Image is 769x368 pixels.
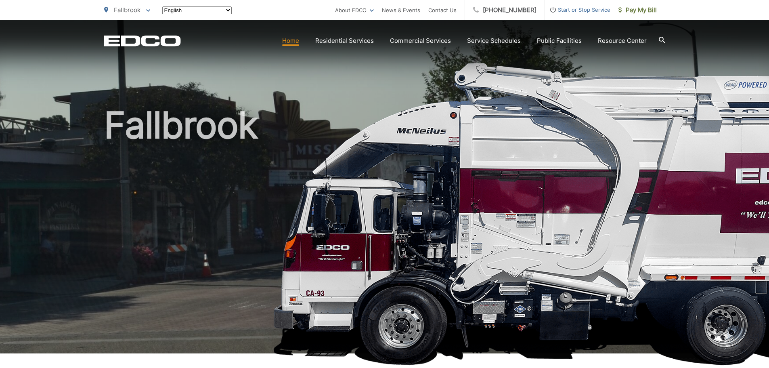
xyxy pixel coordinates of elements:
[467,36,521,46] a: Service Schedules
[537,36,582,46] a: Public Facilities
[335,5,374,15] a: About EDCO
[618,5,657,15] span: Pay My Bill
[390,36,451,46] a: Commercial Services
[114,6,140,14] span: Fallbrook
[428,5,457,15] a: Contact Us
[104,35,181,46] a: EDCD logo. Return to the homepage.
[598,36,647,46] a: Resource Center
[162,6,232,14] select: Select a language
[382,5,420,15] a: News & Events
[104,105,665,361] h1: Fallbrook
[315,36,374,46] a: Residential Services
[282,36,299,46] a: Home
